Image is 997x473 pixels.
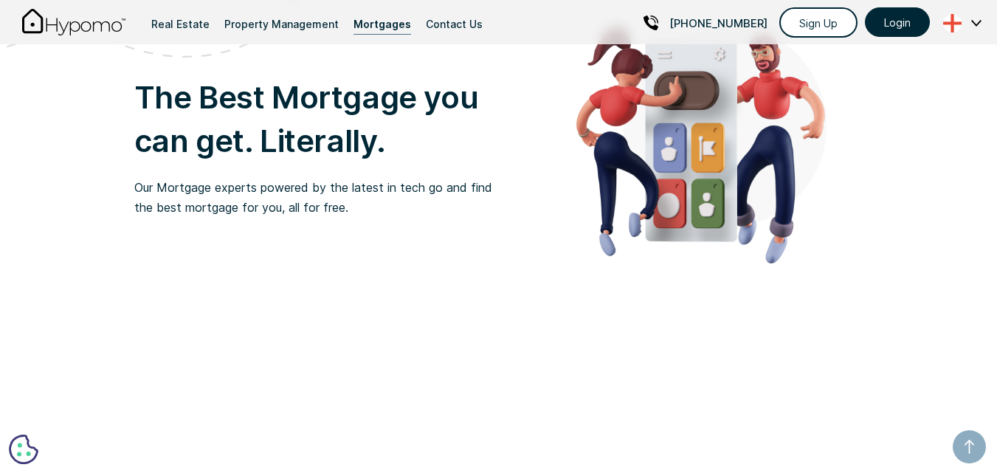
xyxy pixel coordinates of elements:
[426,14,483,34] div: Contact Us
[224,14,339,34] div: Property Management
[353,14,411,34] div: Mortgages
[779,7,858,38] a: Sign Up
[134,76,499,163] h1: The Best Mortgage you can get. Literally.
[9,435,38,464] button: Cookie Preferences
[644,5,767,41] a: [PHONE_NUMBER]
[134,178,499,218] p: Our Mortgage experts powered by the latest in tech go and find the best mortgage for you, all for...
[151,14,210,34] div: Real Estate
[865,7,930,37] a: Login
[669,13,767,33] p: [PHONE_NUMBER]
